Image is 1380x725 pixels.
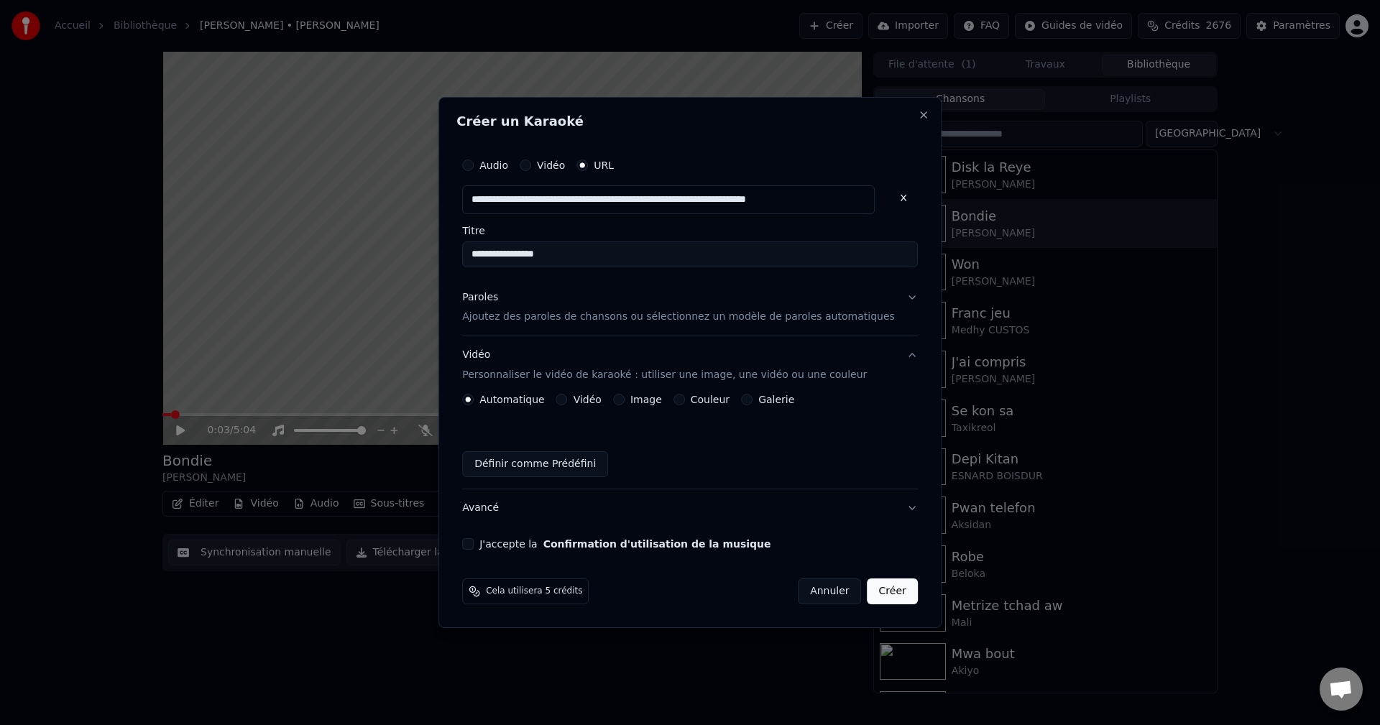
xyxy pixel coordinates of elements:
span: Cela utilisera 5 crédits [486,586,582,597]
p: Ajoutez des paroles de chansons ou sélectionnez un modèle de paroles automatiques [462,310,895,325]
label: URL [594,160,614,170]
label: Image [630,394,662,405]
p: Personnaliser le vidéo de karaoké : utiliser une image, une vidéo ou une couleur [462,368,867,382]
button: Créer [868,578,918,604]
label: Vidéo [537,160,565,170]
button: Avancé [462,489,918,527]
label: Automatique [479,394,544,405]
label: Vidéo [574,394,602,405]
button: ParolesAjoutez des paroles de chansons ou sélectionnez un modèle de paroles automatiques [462,279,918,336]
div: Vidéo [462,348,867,383]
div: VidéoPersonnaliser le vidéo de karaoké : utiliser une image, une vidéo ou une couleur [462,394,918,489]
button: VidéoPersonnaliser le vidéo de karaoké : utiliser une image, une vidéo ou une couleur [462,337,918,394]
button: J'accepte la [543,539,771,549]
label: Couleur [691,394,730,405]
h2: Créer un Karaoké [456,115,924,128]
label: Galerie [758,394,794,405]
div: Paroles [462,290,498,305]
button: Définir comme Prédéfini [462,451,608,477]
label: Audio [479,160,508,170]
label: Titre [462,226,918,236]
label: J'accepte la [479,539,770,549]
button: Annuler [798,578,861,604]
